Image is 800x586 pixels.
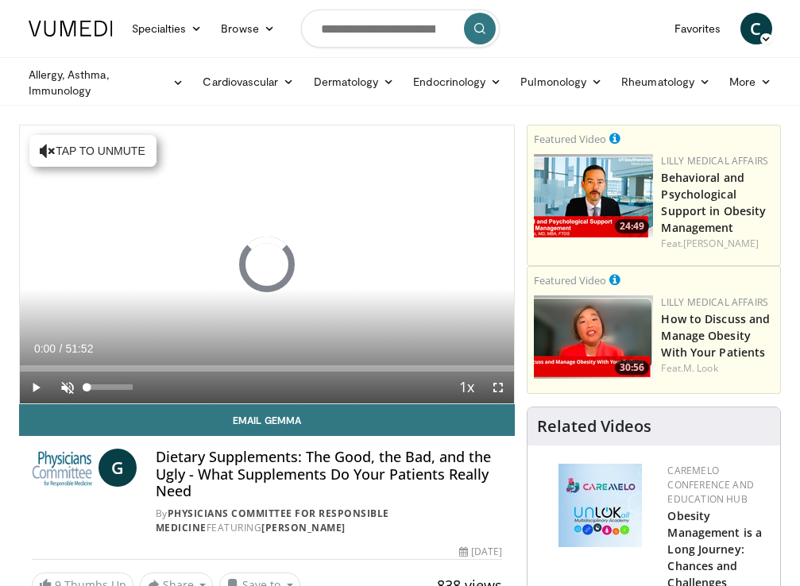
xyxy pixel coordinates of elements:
a: CaReMeLO Conference and Education Hub [667,464,753,506]
a: More [720,66,781,98]
span: 51:52 [65,342,93,355]
a: 30:56 [534,295,653,379]
a: Endocrinology [404,66,511,98]
a: Pulmonology [511,66,612,98]
div: Volume Level [87,384,133,390]
input: Search topics, interventions [301,10,500,48]
small: Featured Video [534,132,606,146]
button: Tap to unmute [29,135,157,167]
a: C [740,13,772,44]
small: Featured Video [534,273,606,287]
a: Physicians Committee for Responsible Medicine [156,507,389,534]
a: How to Discuss and Manage Obesity With Your Patients [661,311,770,360]
a: M. Look [683,361,718,375]
div: Progress Bar [20,365,515,372]
a: Specialties [122,13,212,44]
a: Lilly Medical Affairs [661,295,768,309]
div: By FEATURING [156,507,503,535]
span: 0:00 [34,342,56,355]
a: Browse [211,13,284,44]
a: [PERSON_NAME] [683,237,759,250]
span: 30:56 [615,360,649,375]
h4: Dietary Supplements: The Good, the Bad, and the Ugly - What Supplements Do Your Patients Really Need [156,449,503,500]
img: Physicians Committee for Responsible Medicine [32,449,92,487]
a: [PERSON_NAME] [261,521,346,534]
button: Play [20,372,52,403]
div: Feat. [661,361,774,376]
img: c98a6a29-1ea0-4bd5-8cf5-4d1e188984a7.png.150x105_q85_crop-smart_upscale.png [534,295,653,379]
img: ba3304f6-7838-4e41-9c0f-2e31ebde6754.png.150x105_q85_crop-smart_upscale.png [534,154,653,237]
div: Feat. [661,237,774,251]
a: Favorites [665,13,731,44]
button: Fullscreen [482,372,514,403]
video-js: Video Player [20,125,515,403]
a: Dermatology [304,66,404,98]
a: 24:49 [534,154,653,237]
h4: Related Videos [537,417,651,436]
a: Allergy, Asthma, Immunology [19,67,194,98]
a: Lilly Medical Affairs [661,154,768,168]
a: Email Gemma [19,404,516,436]
a: Cardiovascular [193,66,303,98]
img: 45df64a9-a6de-482c-8a90-ada250f7980c.png.150x105_q85_autocrop_double_scale_upscale_version-0.2.jpg [558,464,642,547]
img: VuMedi Logo [29,21,113,37]
div: [DATE] [459,545,502,559]
a: Behavioral and Psychological Support in Obesity Management [661,170,766,235]
a: G [99,449,137,487]
button: Unmute [52,372,83,403]
a: Rheumatology [612,66,720,98]
span: / [60,342,63,355]
button: Playback Rate [450,372,482,403]
span: 24:49 [615,219,649,233]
